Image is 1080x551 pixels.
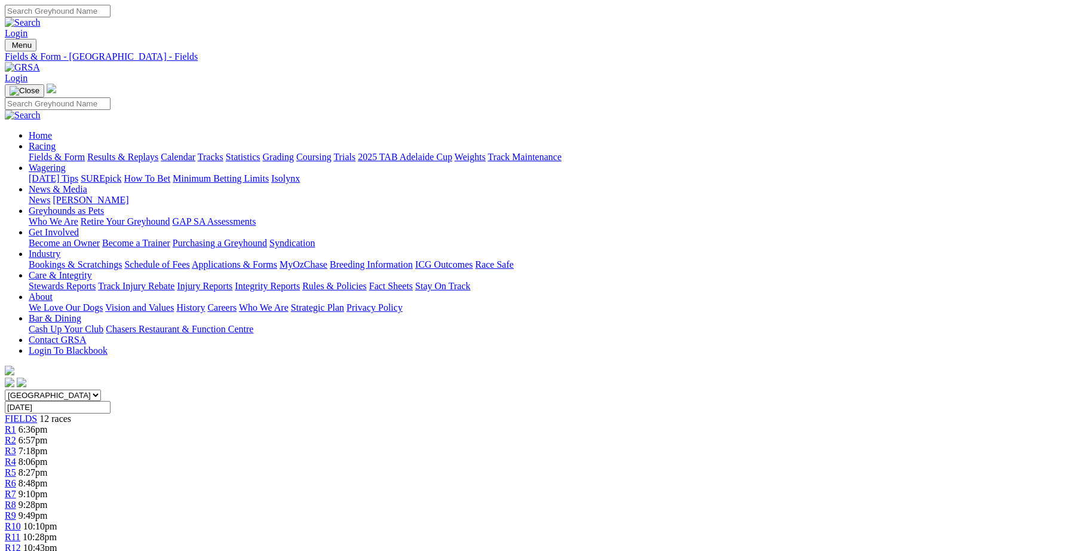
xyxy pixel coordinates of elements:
[29,195,50,205] a: News
[173,173,269,183] a: Minimum Betting Limits
[488,152,562,162] a: Track Maintenance
[415,281,470,291] a: Stay On Track
[23,521,57,531] span: 10:10pm
[369,281,413,291] a: Fact Sheets
[19,424,48,434] span: 6:36pm
[19,510,48,521] span: 9:49pm
[105,302,174,313] a: Vision and Values
[19,467,48,477] span: 8:27pm
[5,424,16,434] a: R1
[29,292,53,302] a: About
[102,238,170,248] a: Become a Trainer
[29,141,56,151] a: Racing
[29,216,1075,227] div: Greyhounds as Pets
[5,39,36,51] button: Toggle navigation
[19,446,48,456] span: 7:18pm
[235,281,300,291] a: Integrity Reports
[29,173,78,183] a: [DATE] Tips
[333,152,355,162] a: Trials
[330,259,413,270] a: Breeding Information
[161,152,195,162] a: Calendar
[10,86,39,96] img: Close
[19,457,48,467] span: 8:06pm
[29,335,86,345] a: Contact GRSA
[5,446,16,456] span: R3
[29,259,122,270] a: Bookings & Scratchings
[17,378,26,387] img: twitter.svg
[5,532,20,542] span: R11
[29,302,103,313] a: We Love Our Dogs
[269,238,315,248] a: Syndication
[5,521,21,531] a: R10
[106,324,253,334] a: Chasers Restaurant & Function Centre
[5,414,37,424] a: FIELDS
[5,62,40,73] img: GRSA
[5,489,16,499] a: R7
[29,324,103,334] a: Cash Up Your Club
[29,259,1075,270] div: Industry
[29,270,92,280] a: Care & Integrity
[173,216,256,226] a: GAP SA Assessments
[296,152,332,162] a: Coursing
[19,489,48,499] span: 9:10pm
[5,366,14,375] img: logo-grsa-white.png
[47,84,56,93] img: logo-grsa-white.png
[87,152,158,162] a: Results & Replays
[29,345,108,356] a: Login To Blackbook
[5,510,16,521] a: R9
[29,238,100,248] a: Become an Owner
[302,281,367,291] a: Rules & Policies
[29,324,1075,335] div: Bar & Dining
[29,313,81,323] a: Bar & Dining
[5,51,1075,62] a: Fields & Form - [GEOGRAPHIC_DATA] - Fields
[29,163,66,173] a: Wagering
[23,532,57,542] span: 10:28pm
[19,478,48,488] span: 8:48pm
[346,302,403,313] a: Privacy Policy
[5,17,41,28] img: Search
[19,435,48,445] span: 6:57pm
[29,195,1075,206] div: News & Media
[98,281,174,291] a: Track Injury Rebate
[455,152,486,162] a: Weights
[12,41,32,50] span: Menu
[5,457,16,467] a: R4
[475,259,513,270] a: Race Safe
[207,302,237,313] a: Careers
[415,259,473,270] a: ICG Outcomes
[271,173,300,183] a: Isolynx
[5,28,27,38] a: Login
[263,152,294,162] a: Grading
[81,216,170,226] a: Retire Your Greyhound
[239,302,289,313] a: Who We Are
[5,435,16,445] a: R2
[29,173,1075,184] div: Wagering
[19,500,48,510] span: 9:28pm
[39,414,71,424] span: 12 races
[226,152,260,162] a: Statistics
[124,259,189,270] a: Schedule of Fees
[29,281,96,291] a: Stewards Reports
[173,238,267,248] a: Purchasing a Greyhound
[280,259,327,270] a: MyOzChase
[5,500,16,510] a: R8
[53,195,128,205] a: [PERSON_NAME]
[29,227,79,237] a: Get Involved
[29,216,78,226] a: Who We Are
[5,5,111,17] input: Search
[29,184,87,194] a: News & Media
[291,302,344,313] a: Strategic Plan
[5,478,16,488] span: R6
[29,302,1075,313] div: About
[124,173,171,183] a: How To Bet
[29,238,1075,249] div: Get Involved
[5,73,27,83] a: Login
[5,110,41,121] img: Search
[5,378,14,387] img: facebook.svg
